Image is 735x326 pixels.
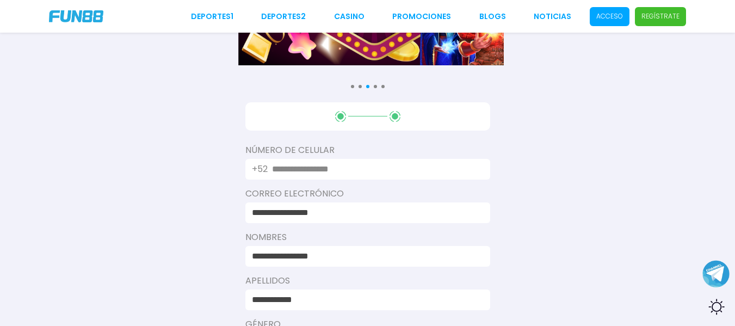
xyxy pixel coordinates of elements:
label: Número De Celular [245,144,490,157]
p: +52 [252,163,268,176]
a: Promociones [392,11,451,22]
a: CASINO [334,11,365,22]
a: Deportes1 [191,11,233,22]
label: Apellidos [245,274,490,287]
label: Correo electrónico [245,187,490,200]
a: BLOGS [479,11,506,22]
p: Regístrate [641,11,680,21]
img: Company Logo [49,10,103,22]
a: Deportes2 [261,11,306,22]
div: Switch theme [702,293,730,321]
a: NOTICIAS [534,11,571,22]
button: Join telegram channel [702,260,730,288]
label: Nombres [245,231,490,244]
p: Acceso [596,11,623,21]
